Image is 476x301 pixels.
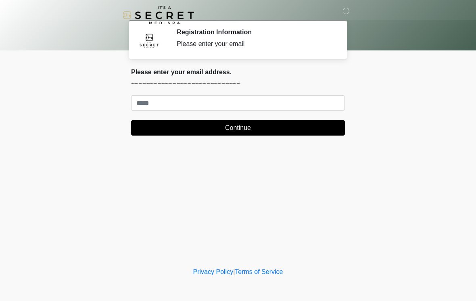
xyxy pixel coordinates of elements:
a: Privacy Policy [193,268,234,275]
h2: Please enter your email address. [131,68,345,76]
a: | [233,268,235,275]
a: Terms of Service [235,268,283,275]
h2: Registration Information [177,28,333,36]
img: Agent Avatar [137,28,161,52]
button: Continue [131,120,345,136]
img: It's A Secret Med Spa Logo [123,6,194,24]
div: Please enter your email [177,39,333,49]
p: ~~~~~~~~~~~~~~~~~~~~~~~~~~~~~ [131,79,345,89]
